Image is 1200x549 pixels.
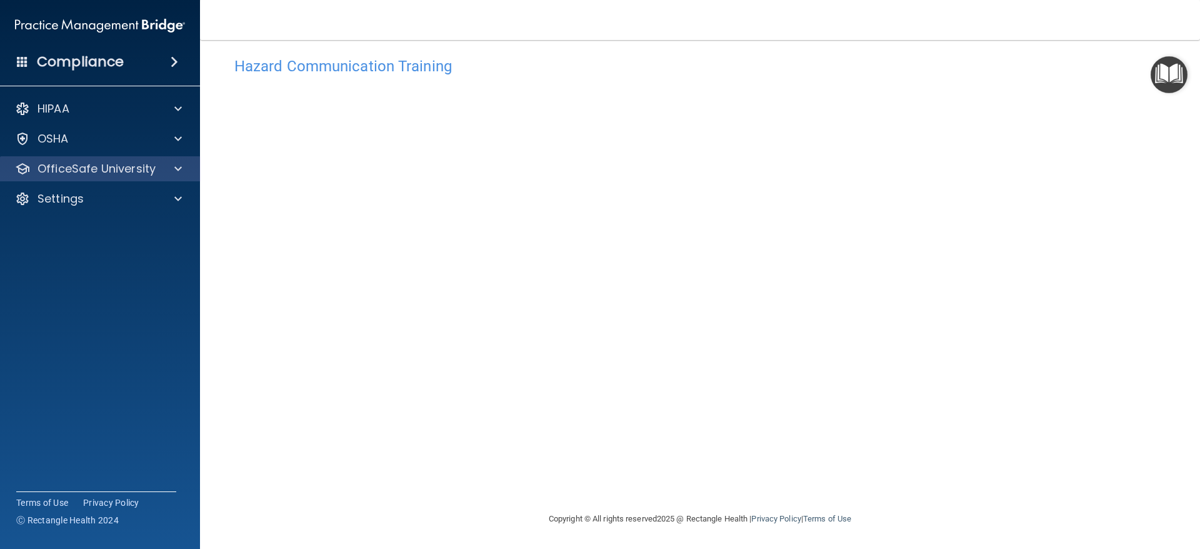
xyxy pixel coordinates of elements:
a: OfficeSafe University [15,161,182,176]
iframe: HCT [234,81,872,494]
a: Privacy Policy [83,496,139,509]
span: Ⓒ Rectangle Health 2024 [16,514,119,526]
a: Settings [15,191,182,206]
a: Terms of Use [803,514,851,523]
p: OSHA [37,131,69,146]
a: Privacy Policy [751,514,801,523]
h4: Hazard Communication Training [234,58,1166,74]
button: Open Resource Center [1151,56,1187,93]
a: Terms of Use [16,496,68,509]
p: Settings [37,191,84,206]
iframe: Drift Widget Chat Controller [1137,463,1185,510]
p: OfficeSafe University [37,161,156,176]
img: PMB logo [15,13,185,38]
a: OSHA [15,131,182,146]
a: HIPAA [15,101,182,116]
p: HIPAA [37,101,69,116]
div: Copyright © All rights reserved 2025 @ Rectangle Health | | [472,499,928,539]
h4: Compliance [37,53,124,71]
